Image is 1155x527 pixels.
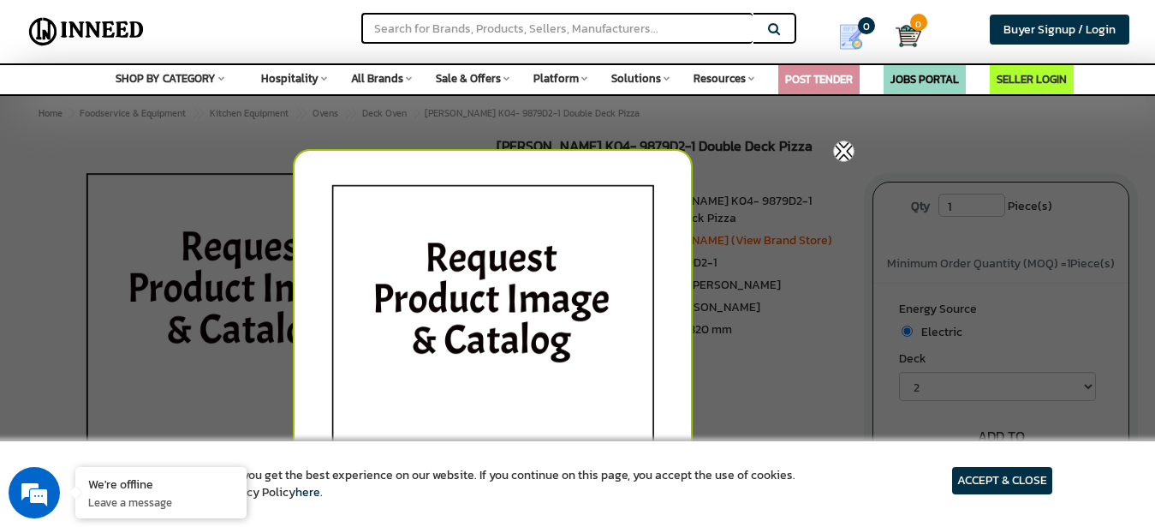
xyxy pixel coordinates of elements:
[990,15,1129,45] a: Buyer Signup / Login
[896,17,907,55] a: Cart 0
[1003,21,1116,39] span: Buyer Signup / Login
[103,467,795,501] article: We use cookies to ensure you get the best experience on our website. If you continue on this page...
[295,483,320,501] a: here
[533,70,579,87] span: Platform
[952,467,1052,494] article: ACCEPT & CLOSE
[88,476,234,492] div: We're offline
[88,494,234,510] p: Leave a message
[838,24,864,50] img: Show My Quotes
[997,71,1067,87] a: SELLER LOGIN
[819,17,895,57] a: my Quotes 0
[23,10,150,53] img: Inneed.Market
[116,70,216,87] span: SHOP BY CATEGORY
[694,70,746,87] span: Resources
[833,141,854,162] img: inneed-close-icon.png
[858,17,875,34] span: 0
[785,71,853,87] a: POST TENDER
[896,23,921,49] img: Cart
[910,14,927,31] span: 0
[436,70,501,87] span: Sale & Offers
[611,70,661,87] span: Solutions
[361,13,752,44] input: Search for Brands, Products, Sellers, Manufacturers...
[261,70,319,87] span: Hospitality
[890,71,959,87] a: JOBS PORTAL
[351,70,403,87] span: All Brands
